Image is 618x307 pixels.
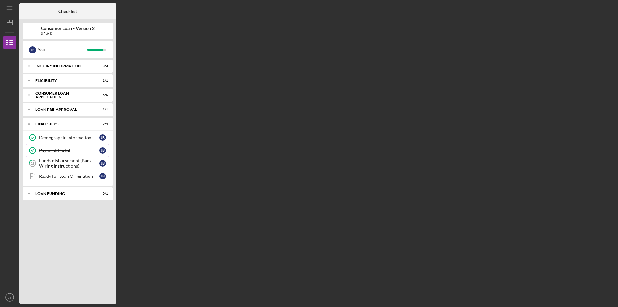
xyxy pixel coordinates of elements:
[26,157,109,170] a: 11Funds disbursement (Bank Wiring Instructions)JB
[3,291,16,304] button: JB
[8,296,11,299] text: JB
[39,135,99,140] div: Demographic Information
[39,148,99,153] div: Payment Portal
[41,31,95,36] div: $1.5K
[96,192,108,196] div: 0 / 1
[58,9,77,14] b: Checklist
[96,108,108,111] div: 1 / 1
[99,147,106,154] div: J B
[99,173,106,179] div: J B
[35,192,92,196] div: Loan Funding
[26,170,109,183] a: Ready for Loan OriginationJB
[26,144,109,157] a: Payment PortalJB
[96,93,108,97] div: 6 / 6
[96,79,108,82] div: 1 / 1
[31,161,34,166] tspan: 11
[35,122,92,126] div: FINAL STEPS
[29,46,36,53] div: J B
[35,108,92,111] div: Loan Pre-Approval
[35,91,92,99] div: Consumer Loan Application
[96,64,108,68] div: 3 / 3
[41,26,95,31] b: Consumer Loan - Version 2
[99,134,106,141] div: J B
[35,79,92,82] div: Eligibility
[38,44,87,55] div: You
[99,160,106,167] div: J B
[39,158,99,168] div: Funds disbursement (Bank Wiring Instructions)
[39,174,99,179] div: Ready for Loan Origination
[96,122,108,126] div: 2 / 4
[26,131,109,144] a: Demographic InformationJB
[35,64,92,68] div: Inquiry Information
